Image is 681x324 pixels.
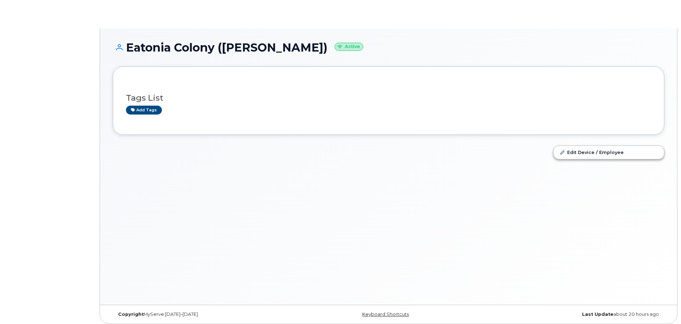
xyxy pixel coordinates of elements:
a: Add tags [126,106,162,115]
h3: Tags List [126,94,651,102]
strong: Last Update [582,312,613,317]
a: Keyboard Shortcuts [362,312,409,317]
a: Edit Device / Employee [554,146,664,159]
div: MyServe [DATE]–[DATE] [113,312,297,317]
strong: Copyright [118,312,144,317]
div: about 20 hours ago [480,312,664,317]
small: Active [334,43,363,51]
h1: Eatonia Colony ([PERSON_NAME]) [113,41,664,54]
